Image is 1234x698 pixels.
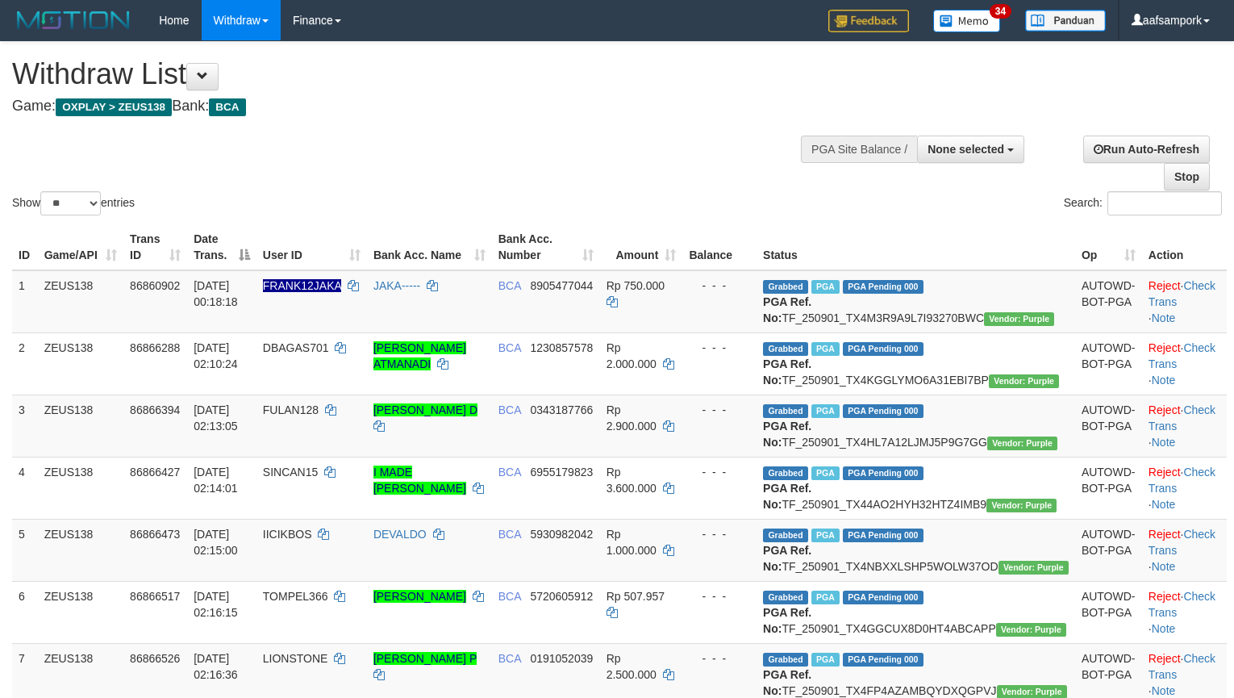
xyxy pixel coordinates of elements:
[763,280,808,294] span: Grabbed
[56,98,172,116] span: OXPLAY > ZEUS138
[12,519,38,581] td: 5
[763,295,811,324] b: PGA Ref. No:
[990,4,1011,19] span: 34
[194,341,238,370] span: [DATE] 02:10:24
[130,528,180,541] span: 86866473
[1075,270,1142,333] td: AUTOWD-BOT-PGA
[607,341,657,370] span: Rp 2.000.000
[811,466,840,480] span: Marked by aafpengsreynich
[530,279,593,292] span: Copy 8905477044 to clipboard
[763,482,811,511] b: PGA Ref. No:
[1149,466,1215,495] a: Check Trans
[600,224,683,270] th: Amount: activate to sort column ascending
[998,561,1069,575] span: Vendor URL: https://trx4.1velocity.biz
[607,403,657,433] span: Rp 2.900.000
[38,395,123,457] td: ZEUS138
[12,191,135,215] label: Show entries
[987,437,1057,450] span: Vendor URL: https://trx4.1velocity.biz
[843,404,923,418] span: PGA Pending
[1149,652,1181,665] a: Reject
[989,374,1059,388] span: Vendor URL: https://trx4.1velocity.biz
[498,652,521,665] span: BCA
[763,529,808,542] span: Grabbed
[1152,684,1176,697] a: Note
[1075,395,1142,457] td: AUTOWD-BOT-PGA
[763,591,808,604] span: Grabbed
[843,342,923,356] span: PGA Pending
[763,606,811,635] b: PGA Ref. No:
[263,279,341,292] span: Nama rekening ada tanda titik/strip, harap diedit
[530,466,593,479] span: Copy 6955179823 to clipboard
[498,403,521,416] span: BCA
[757,270,1075,333] td: TF_250901_TX4M3R9A9L7I93270BWC
[1152,374,1176,387] a: Note
[498,279,521,292] span: BCA
[763,357,811,387] b: PGA Ref. No:
[367,224,492,270] th: Bank Acc. Name: activate to sort column ascending
[373,528,427,541] a: DEVALDO
[1142,395,1227,457] td: · ·
[1149,279,1215,308] a: Check Trans
[757,395,1075,457] td: TF_250901_TX4HL7A12LJMJ5P9G7GG
[1064,191,1222,215] label: Search:
[530,652,593,665] span: Copy 0191052039 to clipboard
[811,529,840,542] span: Marked by aafpengsreynich
[689,588,750,604] div: - - -
[607,528,657,557] span: Rp 1.000.000
[263,590,328,603] span: TOMPEL366
[194,528,238,557] span: [DATE] 02:15:00
[498,528,521,541] span: BCA
[763,653,808,667] span: Grabbed
[38,270,123,333] td: ZEUS138
[130,279,180,292] span: 86860902
[373,590,466,603] a: [PERSON_NAME]
[996,623,1066,637] span: Vendor URL: https://trx4.1velocity.biz
[492,224,600,270] th: Bank Acc. Number: activate to sort column ascending
[843,529,923,542] span: PGA Pending
[811,404,840,418] span: Marked by aafpengsreynich
[373,652,477,665] a: [PERSON_NAME] P
[689,650,750,667] div: - - -
[757,519,1075,581] td: TF_250901_TX4NBXXLSHP5WOLW37OD
[130,341,180,354] span: 86866288
[763,342,808,356] span: Grabbed
[689,340,750,356] div: - - -
[1149,652,1215,681] a: Check Trans
[194,590,238,619] span: [DATE] 02:16:15
[689,464,750,480] div: - - -
[194,279,238,308] span: [DATE] 00:18:18
[12,457,38,519] td: 4
[843,653,923,667] span: PGA Pending
[498,341,521,354] span: BCA
[38,519,123,581] td: ZEUS138
[1142,224,1227,270] th: Action
[1083,136,1210,163] a: Run Auto-Refresh
[530,528,593,541] span: Copy 5930982042 to clipboard
[811,342,840,356] span: Marked by aafpengsreynich
[801,136,917,163] div: PGA Site Balance /
[498,466,521,479] span: BCA
[828,10,909,32] img: Feedback.jpg
[933,10,1001,32] img: Button%20Memo.svg
[12,224,38,270] th: ID
[263,652,328,665] span: LIONSTONE
[689,278,750,294] div: - - -
[763,668,811,697] b: PGA Ref. No:
[1152,560,1176,573] a: Note
[263,528,312,541] span: IICIKBOS
[1075,332,1142,395] td: AUTOWD-BOT-PGA
[1149,279,1181,292] a: Reject
[194,652,238,681] span: [DATE] 02:16:36
[689,526,750,542] div: - - -
[607,466,657,495] span: Rp 3.600.000
[263,466,318,479] span: SINCAN15
[1142,270,1227,333] td: · ·
[498,590,521,603] span: BCA
[1075,457,1142,519] td: AUTOWD-BOT-PGA
[1142,457,1227,519] td: · ·
[843,466,923,480] span: PGA Pending
[607,652,657,681] span: Rp 2.500.000
[1149,341,1181,354] a: Reject
[38,224,123,270] th: Game/API: activate to sort column ascending
[38,581,123,643] td: ZEUS138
